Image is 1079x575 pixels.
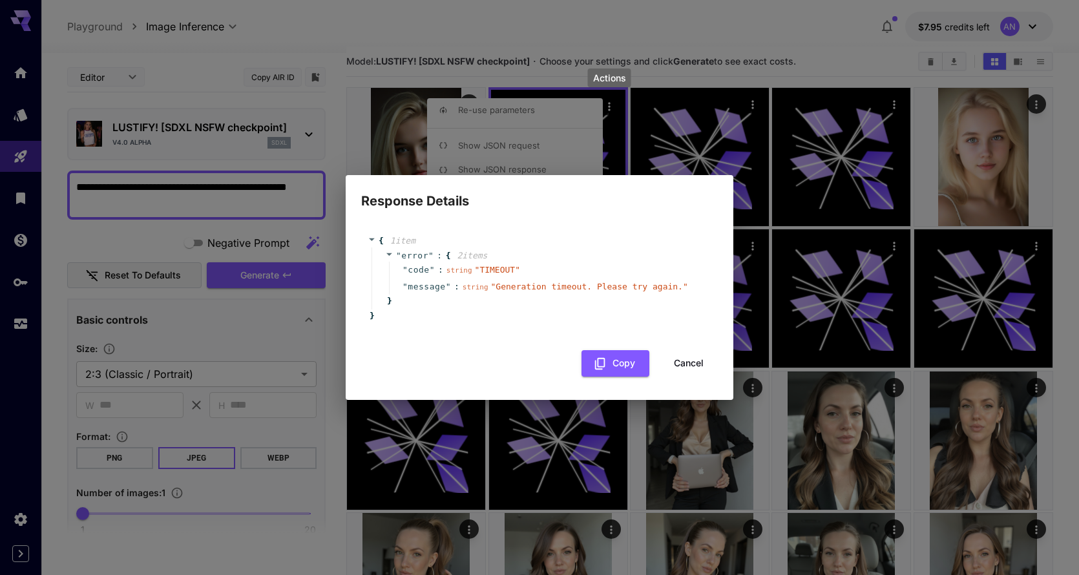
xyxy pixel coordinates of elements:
span: " [396,251,401,260]
div: Actions [588,68,631,87]
span: error [401,251,428,260]
span: " [430,265,435,275]
span: string [446,266,472,275]
span: " [403,265,408,275]
span: } [368,309,375,322]
span: 2 item s [457,251,487,260]
span: " Generation timeout. Please try again. " [491,282,688,291]
span: " [403,282,408,291]
span: { [379,235,384,247]
span: " [446,282,451,291]
span: } [385,295,392,308]
span: : [454,280,459,293]
span: code [408,264,429,277]
span: : [437,249,442,262]
h2: Response Details [346,175,733,211]
button: Copy [581,350,649,377]
span: : [438,264,443,277]
span: " [428,251,434,260]
span: string [463,283,488,291]
span: 1 item [390,236,415,246]
span: message [408,280,445,293]
span: " TIMEOUT " [475,265,520,275]
span: { [446,249,451,262]
button: Cancel [660,350,718,377]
